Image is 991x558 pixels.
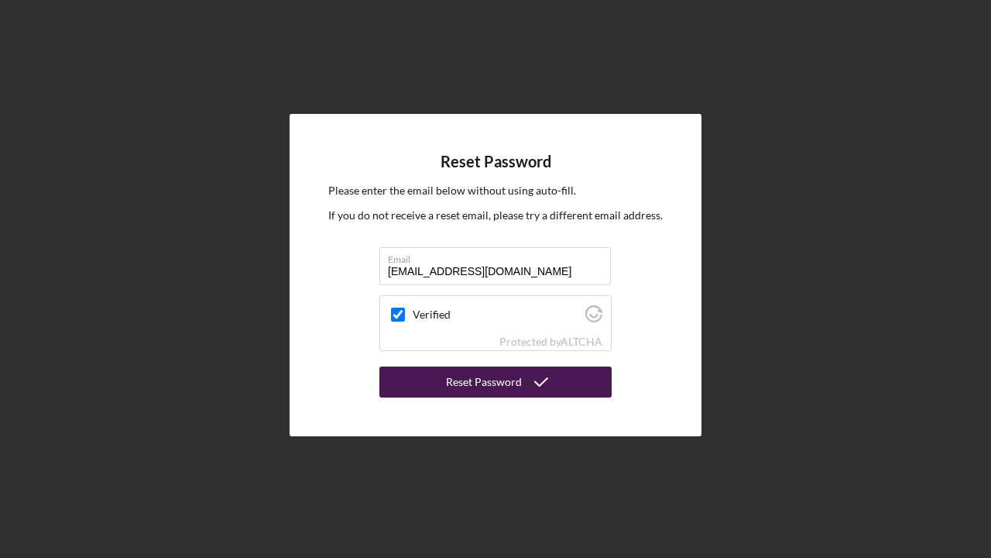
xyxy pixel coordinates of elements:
div: Reset Password [446,367,522,398]
a: Visit Altcha.org [585,312,602,325]
button: Reset Password [379,367,612,398]
div: Protected by [499,336,602,348]
label: Verified [413,308,581,321]
p: If you do not receive a reset email, please try a different email address. [328,207,663,224]
label: Email [388,248,611,265]
h4: Reset Password [441,153,551,170]
a: Visit Altcha.org [561,335,602,348]
p: Please enter the email below without using auto-fill. [328,182,663,199]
